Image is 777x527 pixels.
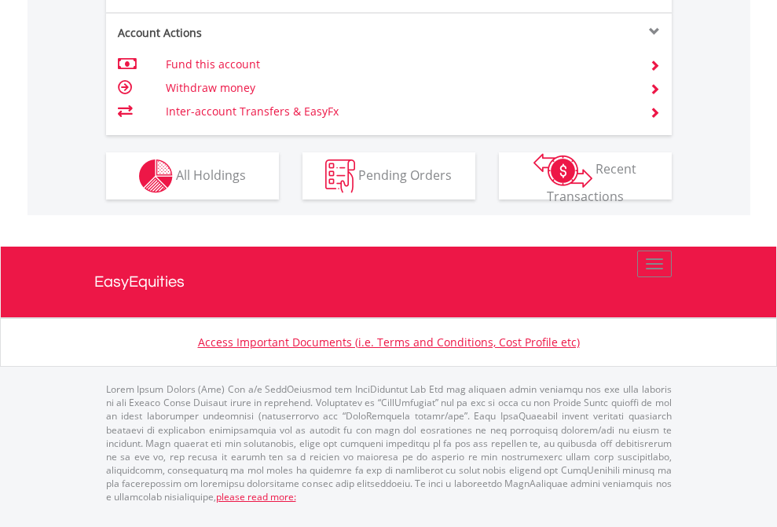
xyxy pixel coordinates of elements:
[325,159,355,193] img: pending_instructions-wht.png
[106,152,279,199] button: All Holdings
[358,166,452,183] span: Pending Orders
[216,490,296,503] a: please read more:
[139,159,173,193] img: holdings-wht.png
[499,152,672,199] button: Recent Transactions
[106,382,672,503] p: Lorem Ipsum Dolors (Ame) Con a/e SeddOeiusmod tem InciDiduntut Lab Etd mag aliquaen admin veniamq...
[166,100,630,123] td: Inter-account Transfers & EasyFx
[302,152,475,199] button: Pending Orders
[94,247,684,317] a: EasyEquities
[106,25,389,41] div: Account Actions
[166,76,630,100] td: Withdraw money
[176,166,246,183] span: All Holdings
[198,335,580,350] a: Access Important Documents (i.e. Terms and Conditions, Cost Profile etc)
[166,53,630,76] td: Fund this account
[533,153,592,188] img: transactions-zar-wht.png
